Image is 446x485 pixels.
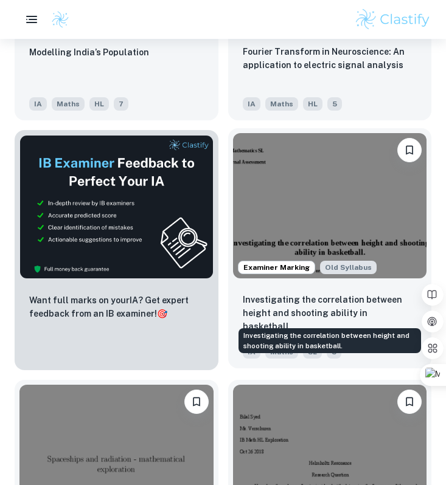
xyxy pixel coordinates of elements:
button: Please log in to bookmark exemplars [397,138,422,162]
img: Clastify logo [51,10,69,29]
span: Old Syllabus [320,261,377,274]
p: Investigating the correlation between height and shooting ability in basketball. [243,293,417,333]
span: IA [29,97,47,111]
div: Although this IA is written for the old math syllabus (last exam in November 2020), the current I... [320,261,377,274]
p: Fourier Transform in Neuroscience: An application to electric signal analysis [243,45,417,72]
p: Want full marks on your IA ? Get expert feedback from an IB examiner! [29,294,204,320]
img: Maths IA example thumbnail: Investigating the correlation between he [233,133,427,278]
button: Please log in to bookmark exemplars [184,390,209,414]
p: Modelling India’s Population [29,46,149,59]
a: ThumbnailWant full marks on yourIA? Get expert feedback from an IB examiner! [15,130,218,370]
span: Examiner Marking [239,262,315,273]
span: Maths [265,97,298,111]
span: HL [89,97,109,111]
a: Examiner MarkingAlthough this IA is written for the old math syllabus (last exam in November 2020... [228,130,432,370]
span: 7 [114,97,128,111]
img: Clastify logo [354,7,431,32]
div: Investigating the correlation between height and shooting ability in basketball. [239,328,421,353]
span: Maths [52,97,85,111]
span: IA [243,97,260,111]
span: 🎯 [157,309,167,318]
img: Thumbnail [19,135,214,279]
button: Please log in to bookmark exemplars [397,390,422,414]
a: Clastify logo [44,10,69,29]
span: 5 [327,97,342,111]
span: HL [303,97,322,111]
